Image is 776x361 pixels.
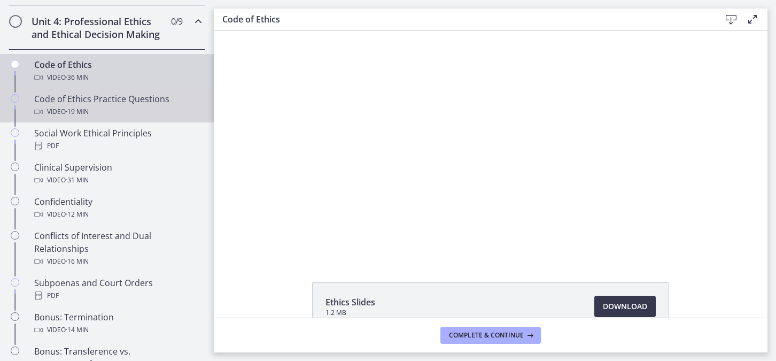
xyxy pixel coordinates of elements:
span: · 12 min [66,208,89,221]
span: · 31 min [66,174,89,187]
div: Subpoenas and Court Orders [34,276,201,302]
div: Confidentiality [34,195,201,221]
span: · 36 min [66,71,89,84]
div: Video [34,71,201,84]
h2: Unit 4: Professional Ethics and Ethical Decision Making [32,15,162,41]
iframe: Video Lesson [214,31,767,258]
span: Ethics Slides [325,296,375,309]
button: Complete & continue [440,327,541,344]
span: Download [603,300,647,313]
span: · 16 min [66,255,89,268]
span: · 19 min [66,105,89,118]
div: Video [34,324,201,336]
div: Code of Ethics Practice Questions [34,93,201,118]
div: Video [34,105,201,118]
div: Conflicts of Interest and Dual Relationships [34,229,201,268]
div: Video [34,174,201,187]
h3: Code of Ethics [222,13,703,26]
span: Complete & continue [449,331,524,340]
div: Video [34,208,201,221]
div: PDF [34,140,201,152]
span: 1.2 MB [325,309,375,317]
div: Clinical Supervision [34,161,201,187]
div: Code of Ethics [34,58,201,84]
span: 0 / 9 [171,15,182,28]
div: Video [34,255,201,268]
div: PDF [34,289,201,302]
a: Download [594,296,656,317]
div: Social Work Ethical Principles [34,127,201,152]
div: Bonus: Termination [34,311,201,336]
span: · 14 min [66,324,89,336]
